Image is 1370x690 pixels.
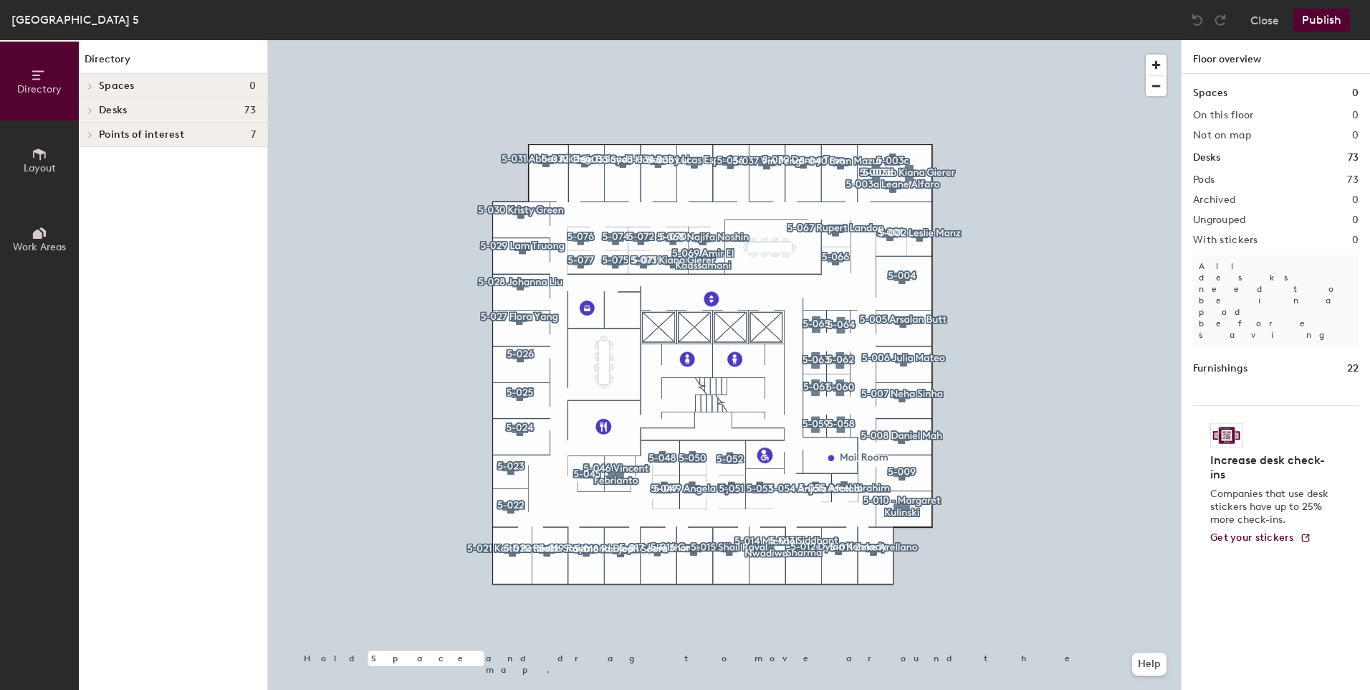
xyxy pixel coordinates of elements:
h1: 22 [1347,361,1359,377]
button: Close [1250,9,1279,32]
h2: Pods [1193,174,1215,186]
span: 73 [244,105,256,116]
span: Work Areas [13,241,66,253]
img: Undo [1190,13,1204,27]
span: Directory [17,83,62,95]
h1: Spaces [1193,85,1227,101]
h1: Floor overview [1182,40,1370,74]
span: Layout [24,162,56,174]
h1: Directory [79,52,267,74]
h1: 73 [1348,150,1359,166]
button: Publish [1293,9,1350,32]
h1: 0 [1352,85,1359,101]
img: Redo [1213,13,1227,27]
span: Get your stickers [1210,531,1294,544]
p: All desks need to be in a pod before saving [1193,255,1359,346]
div: [GEOGRAPHIC_DATA] 5 [11,11,139,29]
h2: 0 [1352,235,1359,246]
h1: Desks [1193,150,1220,166]
h2: Not on map [1193,130,1251,141]
h2: Ungrouped [1193,214,1246,226]
h2: Archived [1193,194,1235,206]
a: Get your stickers [1210,532,1311,544]
button: Help [1132,653,1167,676]
h2: On this floor [1193,110,1254,121]
h4: Increase desk check-ins [1210,453,1333,482]
h2: 0 [1352,130,1359,141]
span: Spaces [99,80,135,92]
h2: 0 [1352,214,1359,226]
h2: 0 [1352,110,1359,121]
span: 7 [251,129,256,141]
span: 0 [249,80,256,92]
h1: Furnishings [1193,361,1247,377]
span: Points of interest [99,129,184,141]
span: Desks [99,105,127,116]
h2: 73 [1347,174,1359,186]
h2: 0 [1352,194,1359,206]
img: Sticker logo [1210,423,1243,448]
h2: With stickers [1193,235,1258,246]
p: Companies that use desk stickers have up to 25% more check-ins. [1210,488,1333,526]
